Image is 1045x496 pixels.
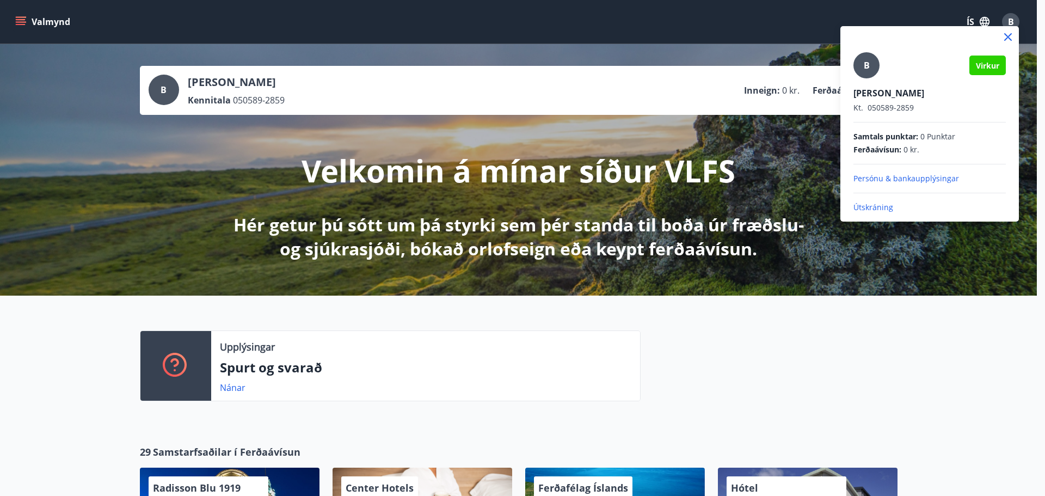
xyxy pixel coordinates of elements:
[864,59,870,71] span: B
[853,202,1006,213] p: Útskráning
[853,102,863,113] span: Kt.
[903,144,919,155] span: 0 kr.
[853,144,901,155] span: Ferðaávísun :
[920,131,955,142] span: 0 Punktar
[976,60,999,71] span: Virkur
[853,173,1006,184] p: Persónu & bankaupplýsingar
[853,87,1006,99] p: [PERSON_NAME]
[853,102,1006,113] p: 050589-2859
[853,131,918,142] span: Samtals punktar :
